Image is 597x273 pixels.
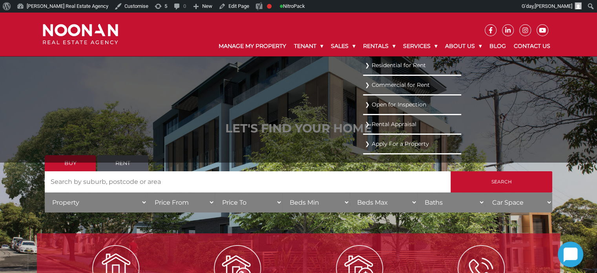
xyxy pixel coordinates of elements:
[45,155,96,171] a: Buy
[365,80,459,90] a: Commercial for Rent
[365,119,459,130] a: Rental Appraisal
[327,36,359,56] a: Sales
[43,24,118,45] img: Noonan Real Estate Agency
[97,155,148,171] a: Rent
[215,36,290,56] a: Manage My Property
[486,36,510,56] a: Blog
[365,139,459,149] a: Apply For a Property
[510,36,554,56] a: Contact Us
[441,36,486,56] a: About Us
[365,60,459,71] a: Residential for Rent
[267,4,272,9] div: Focus keyphrase not set
[290,36,327,56] a: Tenant
[451,171,552,192] input: Search
[399,36,441,56] a: Services
[535,3,572,9] span: [PERSON_NAME]
[359,36,399,56] a: Rentals
[365,99,459,110] a: Open for Inspection
[45,171,451,192] input: Search by suburb, postcode or area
